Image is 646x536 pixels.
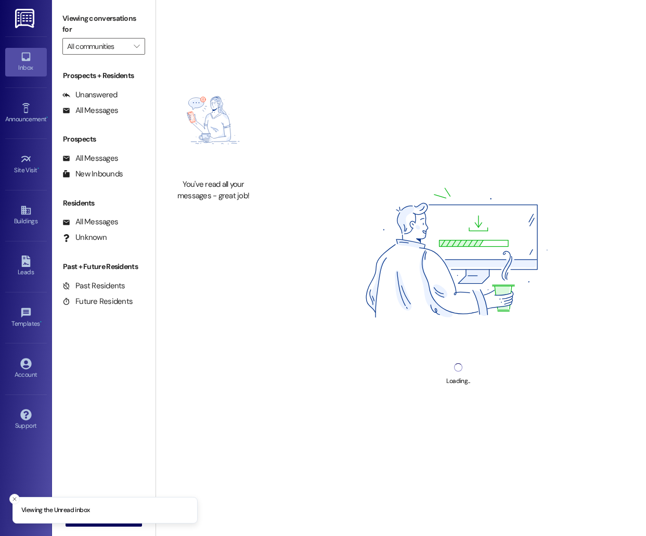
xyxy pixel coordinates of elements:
[5,201,47,229] a: Buildings
[62,105,118,116] div: All Messages
[5,406,47,434] a: Support
[5,150,47,178] a: Site Visit •
[5,48,47,76] a: Inbox
[167,67,259,174] img: empty-state
[62,216,118,227] div: All Messages
[52,70,156,81] div: Prospects + Residents
[62,280,125,291] div: Past Residents
[62,296,133,307] div: Future Residents
[52,198,156,209] div: Residents
[5,355,47,383] a: Account
[446,376,470,387] div: Loading...
[167,179,259,201] div: You've read all your messages - great job!
[40,318,42,326] span: •
[37,165,39,172] span: •
[62,232,107,243] div: Unknown
[62,153,118,164] div: All Messages
[62,90,118,100] div: Unanswered
[67,38,128,55] input: All communities
[134,42,139,50] i: 
[9,494,20,504] button: Close toast
[46,114,48,121] span: •
[5,304,47,332] a: Templates •
[62,169,123,180] div: New Inbounds
[15,9,36,28] img: ResiDesk Logo
[62,10,145,38] label: Viewing conversations for
[52,134,156,145] div: Prospects
[21,506,89,515] p: Viewing the Unread inbox
[52,261,156,272] div: Past + Future Residents
[5,252,47,280] a: Leads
